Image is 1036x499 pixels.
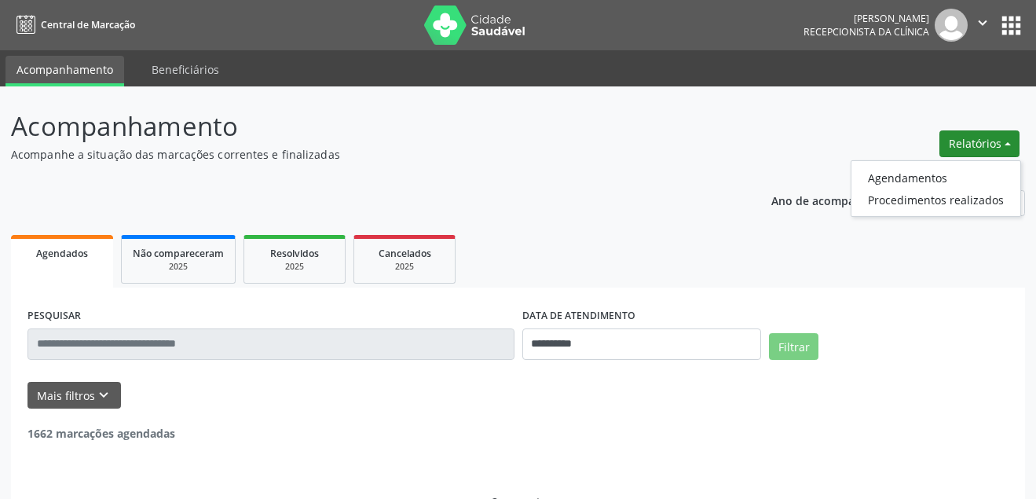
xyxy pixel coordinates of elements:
[968,9,998,42] button: 
[27,382,121,409] button: Mais filtroskeyboard_arrow_down
[41,18,135,31] span: Central de Marcação
[133,261,224,273] div: 2025
[769,333,818,360] button: Filtrar
[771,190,910,210] p: Ano de acompanhamento
[804,25,929,39] span: Recepcionista da clínica
[998,12,1025,39] button: apps
[804,12,929,25] div: [PERSON_NAME]
[974,14,991,31] i: 
[11,107,721,146] p: Acompanhamento
[255,261,334,273] div: 2025
[365,261,444,273] div: 2025
[851,189,1020,211] a: Procedimentos realizados
[36,247,88,260] span: Agendados
[851,167,1020,189] a: Agendamentos
[27,426,175,441] strong: 1662 marcações agendadas
[141,56,230,83] a: Beneficiários
[522,304,635,328] label: DATA DE ATENDIMENTO
[379,247,431,260] span: Cancelados
[935,9,968,42] img: img
[5,56,124,86] a: Acompanhamento
[133,247,224,260] span: Não compareceram
[270,247,319,260] span: Resolvidos
[11,12,135,38] a: Central de Marcação
[11,146,721,163] p: Acompanhe a situação das marcações correntes e finalizadas
[95,387,112,404] i: keyboard_arrow_down
[851,160,1021,217] ul: Relatórios
[27,304,81,328] label: PESQUISAR
[939,130,1020,157] button: Relatórios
